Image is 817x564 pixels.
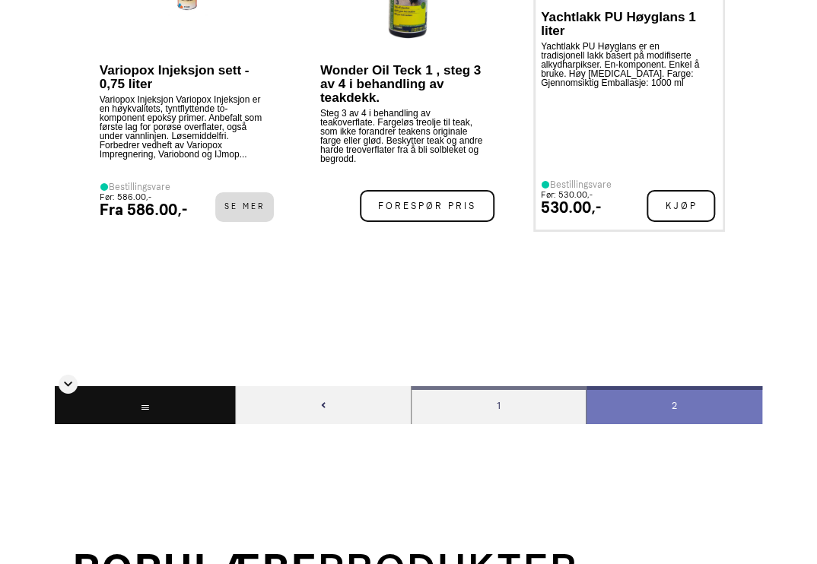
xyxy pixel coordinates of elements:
[320,64,484,105] p: Wonder Oil Teck 1 , steg 3 av 4 i behandling av teakdekk.
[100,192,151,202] small: Før: 586.00,-
[411,386,586,424] div: 1
[586,386,762,424] div: 2
[215,192,274,222] span: Se mer
[647,190,715,222] span: Kjøp
[541,190,593,200] small: Før: 530.00,-
[100,95,263,183] p: Variopox Injeksjon Variopox Injeksjon er en høykvalitets, tyntflyttende to-komponent epoksy prime...
[541,180,612,189] div: Bestillingsvare
[360,190,494,222] span: Forespør pris
[100,182,187,192] div: Bestillingsvare
[541,11,704,38] p: Yachtlakk PU Høyglans 1 liter
[320,109,484,181] p: Steg 3 av 4 i behandling av teakoverflate. Fargeløs treolje til teak, som ikke forandrer teakens ...
[100,202,187,217] div: Fra 586.00,-
[541,200,612,215] div: 530.00,-
[541,42,704,181] p: Yachtlakk PU Høyglans er en tradisjonell lakk basert på modifiserte alkydharpikser. En-komponent....
[59,375,78,394] div: Skjul sidetall
[100,64,263,91] p: Variopox Injeksjon sett - 0,75 liter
